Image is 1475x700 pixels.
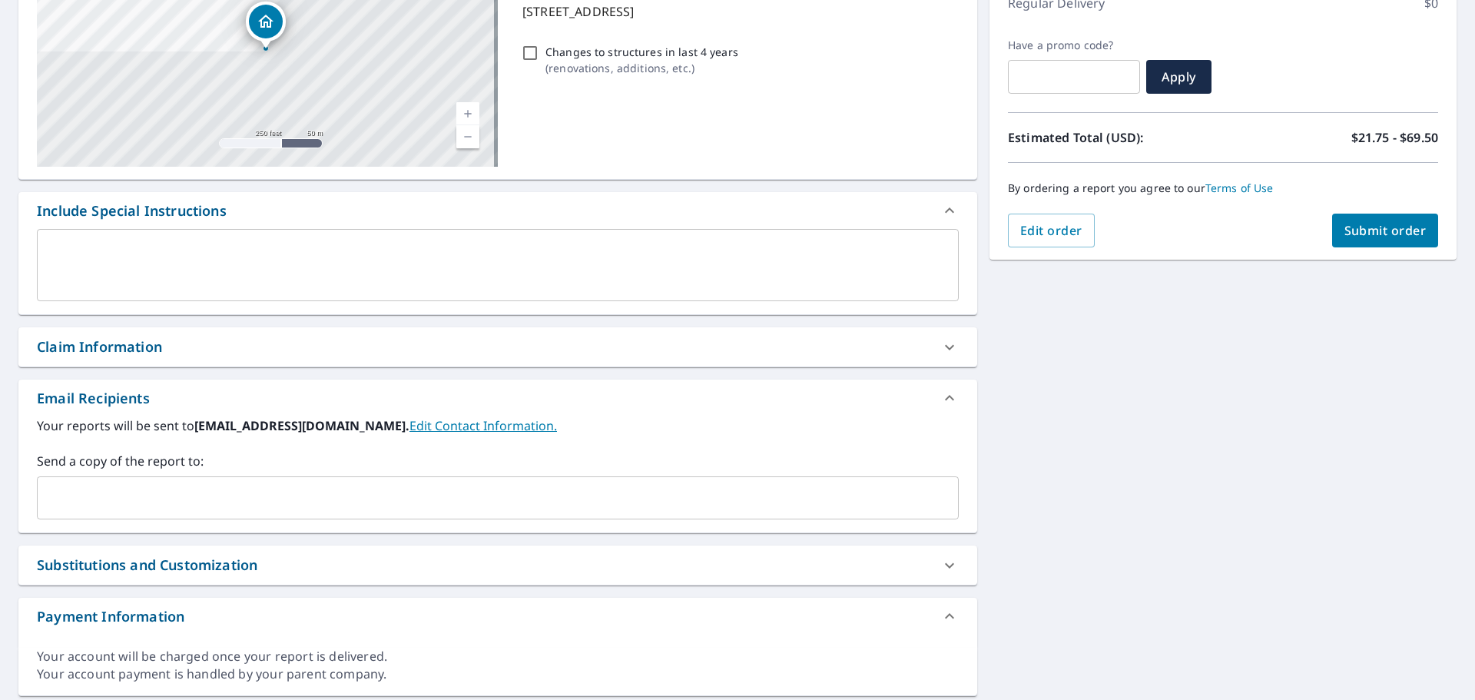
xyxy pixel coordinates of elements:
[456,102,479,125] a: Current Level 17, Zoom In
[522,2,953,21] p: [STREET_ADDRESS]
[1205,181,1274,195] a: Terms of Use
[18,327,977,367] div: Claim Information
[37,555,257,576] div: Substitutions and Customization
[194,417,409,434] b: [EMAIL_ADDRESS][DOMAIN_NAME].
[456,125,479,148] a: Current Level 17, Zoom Out
[18,192,977,229] div: Include Special Instructions
[37,388,150,409] div: Email Recipients
[545,44,738,60] p: Changes to structures in last 4 years
[37,665,959,683] div: Your account payment is handled by your parent company.
[37,606,184,627] div: Payment Information
[1332,214,1439,247] button: Submit order
[1344,222,1427,239] span: Submit order
[37,452,959,470] label: Send a copy of the report to:
[37,648,959,665] div: Your account will be charged once your report is delivered.
[1008,38,1140,52] label: Have a promo code?
[1020,222,1082,239] span: Edit order
[1146,60,1211,94] button: Apply
[18,598,977,635] div: Payment Information
[1008,181,1438,195] p: By ordering a report you agree to our
[18,546,977,585] div: Substitutions and Customization
[37,201,227,221] div: Include Special Instructions
[1158,68,1199,85] span: Apply
[37,416,959,435] label: Your reports will be sent to
[18,380,977,416] div: Email Recipients
[1351,128,1438,147] p: $21.75 - $69.50
[545,60,738,76] p: ( renovations, additions, etc. )
[1008,128,1223,147] p: Estimated Total (USD):
[37,337,162,357] div: Claim Information
[1008,214,1095,247] button: Edit order
[246,2,286,49] div: Dropped pin, building 1, Residential property, 275 Wedgewood Pl Paducah, KY 42001
[409,417,557,434] a: EditContactInfo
